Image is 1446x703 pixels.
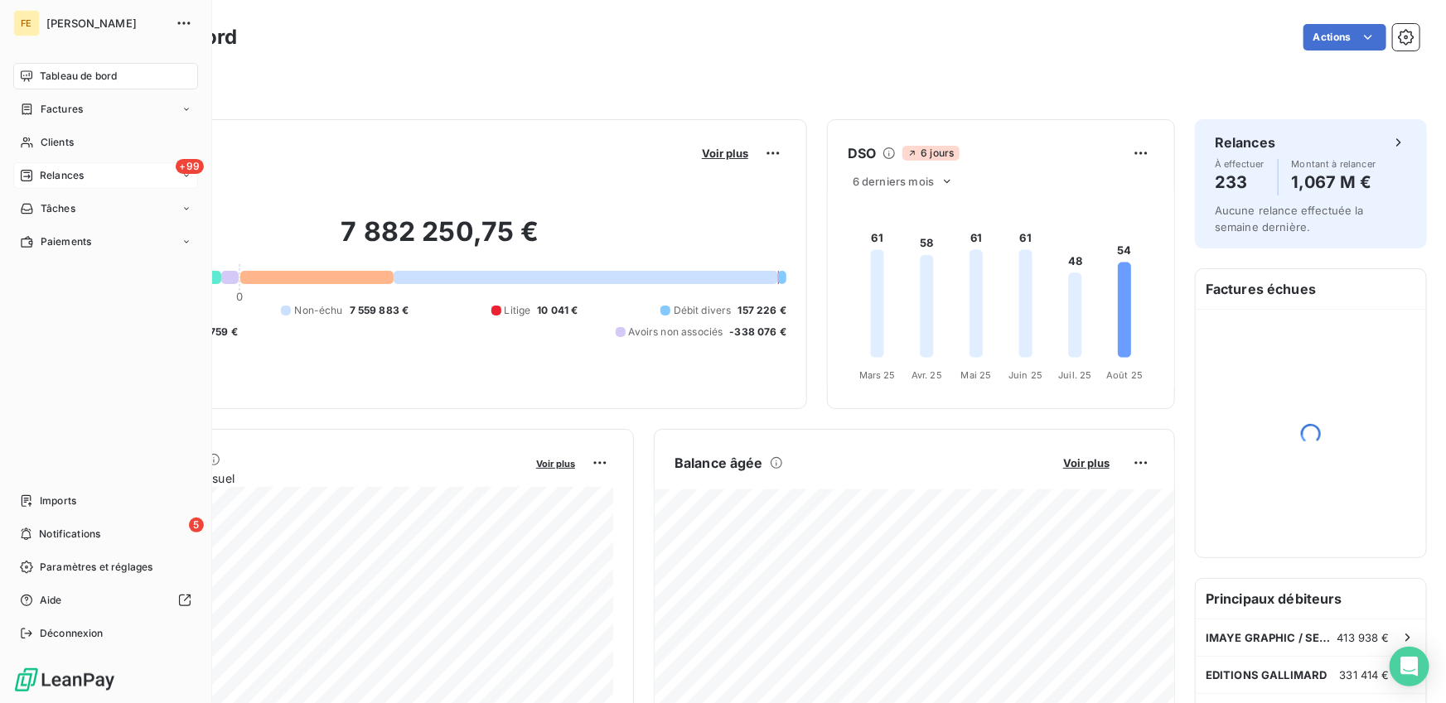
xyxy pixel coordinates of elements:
span: Déconnexion [40,626,104,641]
a: Paiements [13,229,198,255]
span: Non-échu [294,303,342,318]
span: Paramètres et réglages [40,560,152,575]
span: Litige [505,303,531,318]
span: Montant à relancer [1292,159,1376,169]
a: Imports [13,488,198,514]
span: 6 jours [902,146,959,161]
span: Voir plus [536,458,575,469]
h4: 233 [1215,169,1265,195]
h2: 7 882 250,75 € [94,215,786,265]
a: Aide [13,587,198,614]
span: IMAYE GRAPHIC / SERVICE COMPTA [1206,631,1337,644]
h6: Factures échues [1196,269,1426,309]
a: +99Relances [13,162,198,189]
span: 6 derniers mois [853,175,934,188]
span: Tâches [41,201,75,216]
span: 7 559 883 € [350,303,409,318]
tspan: Mai 25 [961,369,992,381]
span: Aide [40,593,62,608]
span: Débit divers [674,303,732,318]
h6: Principaux débiteurs [1196,579,1426,619]
span: -338 076 € [730,325,787,339]
tspan: Mars 25 [859,369,896,381]
span: Aucune relance effectuée la semaine dernière. [1215,204,1364,234]
a: Tableau de bord [13,63,198,89]
span: EDITIONS GALLIMARD [1206,668,1328,681]
span: 10 041 € [537,303,578,318]
span: Avoirs non associés [629,325,723,339]
button: Voir plus [1058,455,1115,470]
span: Clients [41,135,74,150]
tspan: Août 25 [1106,369,1143,381]
span: 413 938 € [1337,631,1390,644]
a: Paramètres et réglages [13,554,198,580]
span: 0 [236,290,243,303]
button: Voir plus [697,146,753,161]
span: Factures [41,102,83,117]
button: Voir plus [531,455,580,470]
span: Voir plus [1063,456,1110,469]
span: Notifications [39,527,100,542]
tspan: Avr. 25 [912,369,942,381]
span: 157 226 € [738,303,786,318]
img: Logo LeanPay [13,667,116,693]
a: Clients [13,129,198,156]
span: À effectuer [1215,159,1265,169]
div: FE [13,10,40,36]
button: Actions [1303,24,1386,51]
h6: Relances [1215,132,1275,152]
div: Open Intercom Messenger [1390,647,1429,686]
span: Voir plus [702,147,748,160]
span: [PERSON_NAME] [46,17,166,30]
span: Imports [40,494,76,508]
span: 5 [189,518,204,532]
a: Tâches [13,195,198,222]
span: Paiements [41,234,91,249]
h4: 1,067 M € [1292,169,1376,195]
a: Factures [13,96,198,123]
h6: DSO [848,143,876,163]
tspan: Juin 25 [1008,369,1042,381]
span: Chiffre d'affaires mensuel [94,469,525,487]
h6: Balance âgée [675,453,763,473]
span: Relances [40,168,84,183]
tspan: Juil. 25 [1058,369,1091,381]
span: 331 414 € [1340,668,1390,681]
span: +99 [176,159,204,174]
span: Tableau de bord [40,69,117,84]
